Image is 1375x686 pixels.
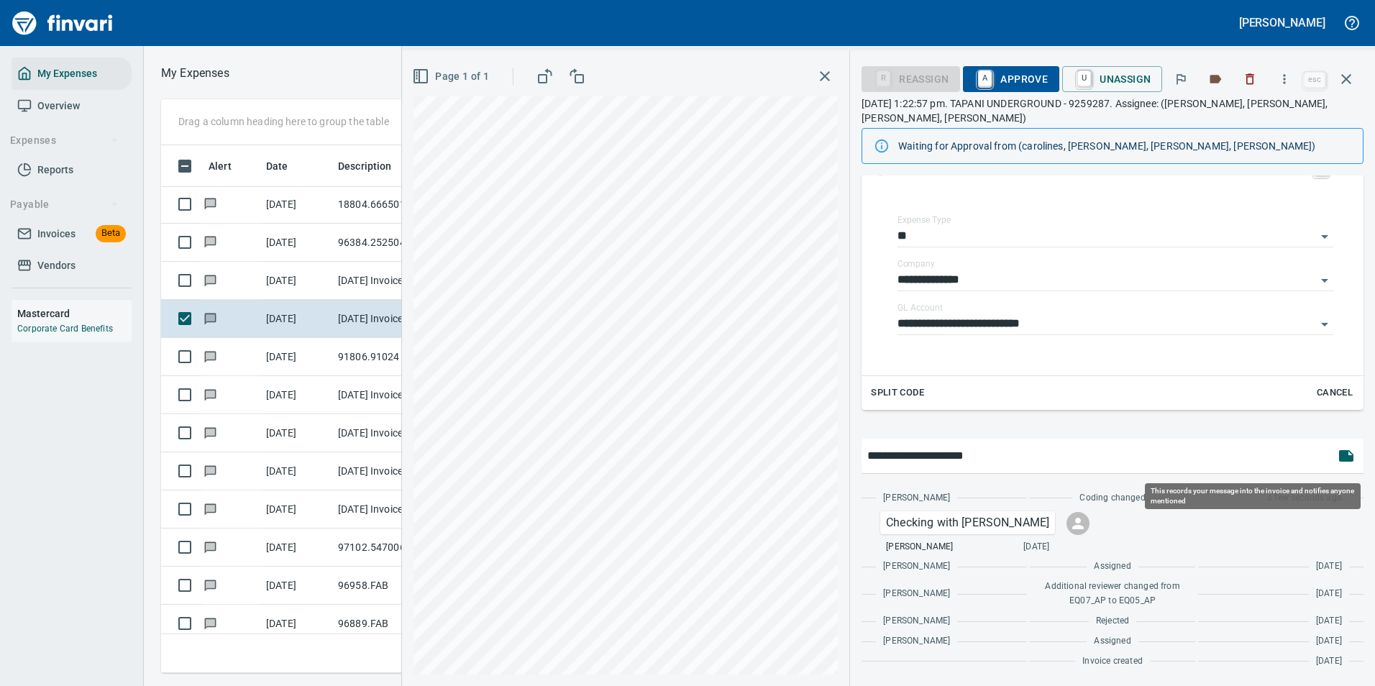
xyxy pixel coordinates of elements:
[260,414,332,452] td: [DATE]
[1094,559,1130,574] span: Assigned
[883,614,950,628] span: [PERSON_NAME]
[209,157,250,175] span: Alert
[1269,63,1300,95] button: More
[898,133,1351,159] div: Waiting for Approval from (carolines, [PERSON_NAME], [PERSON_NAME], [PERSON_NAME])
[10,196,119,214] span: Payable
[203,237,218,247] span: Has messages
[12,90,132,122] a: Overview
[203,580,218,590] span: Has messages
[1315,270,1335,291] button: Open
[1037,580,1188,608] span: Additional reviewer changed from EQ07_AP to EQ05_AP
[203,352,218,361] span: Has messages
[1316,614,1342,628] span: [DATE]
[332,376,462,414] td: [DATE] Invoice 1145177 from Jubitz Corp - Jfs (1-10543)
[332,452,462,490] td: [DATE] Invoice 1145062 from Jubitz Corp - Jfs (1-10543)
[883,559,950,574] span: [PERSON_NAME]
[332,338,462,376] td: 91806.91024
[1235,12,1329,34] button: [PERSON_NAME]
[1165,63,1197,95] button: Flag
[1200,63,1231,95] button: Labels
[203,428,218,437] span: Has messages
[1074,67,1151,91] span: Unassign
[415,68,489,86] span: Page 1 of 1
[37,65,97,83] span: My Expenses
[4,127,124,154] button: Expenses
[1316,654,1342,669] span: [DATE]
[1094,634,1130,649] span: Assigned
[260,605,332,643] td: [DATE]
[260,376,332,414] td: [DATE]
[332,605,462,643] td: 96889.FAB
[1267,491,1342,506] span: a few seconds ago
[17,324,113,334] a: Corporate Card Benefits
[1304,72,1325,88] a: esc
[1315,314,1335,334] button: Open
[203,390,218,399] span: Has messages
[974,67,1048,91] span: Approve
[260,567,332,605] td: [DATE]
[12,250,132,282] a: Vendors
[209,157,232,175] span: Alert
[203,618,218,628] span: Has messages
[4,191,124,218] button: Payable
[161,65,229,82] p: My Expenses
[260,452,332,490] td: [DATE]
[1096,614,1129,628] span: Rejected
[260,300,332,338] td: [DATE]
[1239,15,1325,30] h5: [PERSON_NAME]
[1316,634,1342,649] span: [DATE]
[1314,161,1328,175] a: C
[161,65,229,82] nav: breadcrumb
[1079,491,1145,506] span: Coding changed
[1082,654,1143,669] span: Invoice created
[867,382,928,404] button: Split Code
[1315,227,1335,247] button: Open
[96,225,126,242] span: Beta
[332,300,462,338] td: [DATE] Invoice 9259287 from Hytorc (1-30254)
[203,504,218,513] span: Has messages
[203,542,218,552] span: Has messages
[260,529,332,567] td: [DATE]
[886,540,953,554] span: [PERSON_NAME]
[266,157,307,175] span: Date
[338,157,392,175] span: Description
[10,132,119,150] span: Expenses
[332,414,462,452] td: [DATE] Invoice 1145162 from Jubitz Corp - Jfs (1-10543)
[409,63,495,90] button: Page 1 of 1
[260,262,332,300] td: [DATE]
[871,385,924,401] span: Split Code
[203,466,218,475] span: Has messages
[1315,385,1354,401] span: Cancel
[1312,382,1358,404] button: Cancel
[1062,66,1162,92] button: UUnassign
[266,157,288,175] span: Date
[12,218,132,250] a: InvoicesBeta
[897,303,943,312] label: GL Account
[260,338,332,376] td: [DATE]
[37,161,73,179] span: Reports
[9,6,117,40] img: Finvari
[883,634,950,649] span: [PERSON_NAME]
[883,587,950,601] span: [PERSON_NAME]
[37,97,80,115] span: Overview
[37,257,76,275] span: Vendors
[1300,62,1363,96] span: Close invoice
[332,567,462,605] td: 96958.FAB
[338,157,411,175] span: Description
[332,262,462,300] td: [DATE] Invoice 9242668 from Hytorc (1-30254)
[332,224,462,262] td: 96384.252504
[1023,540,1049,554] span: [DATE]
[332,490,462,529] td: [DATE] Invoice 1144596 from Jubitz Corp - Jfs (1-10543)
[37,225,76,243] span: Invoices
[897,260,935,268] label: Company
[963,66,1059,92] button: AApprove
[12,154,132,186] a: Reports
[897,216,951,224] label: Expense Type
[1077,70,1091,86] a: U
[332,529,462,567] td: 97102.5470066
[862,72,960,84] div: Reassign
[17,306,132,321] h6: Mastercard
[862,96,1363,125] p: [DATE] 1:22:57 pm. TAPANI UNDERGROUND - 9259287. Assignee: ([PERSON_NAME], [PERSON_NAME], [PERSON...
[862,194,1363,410] div: Expand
